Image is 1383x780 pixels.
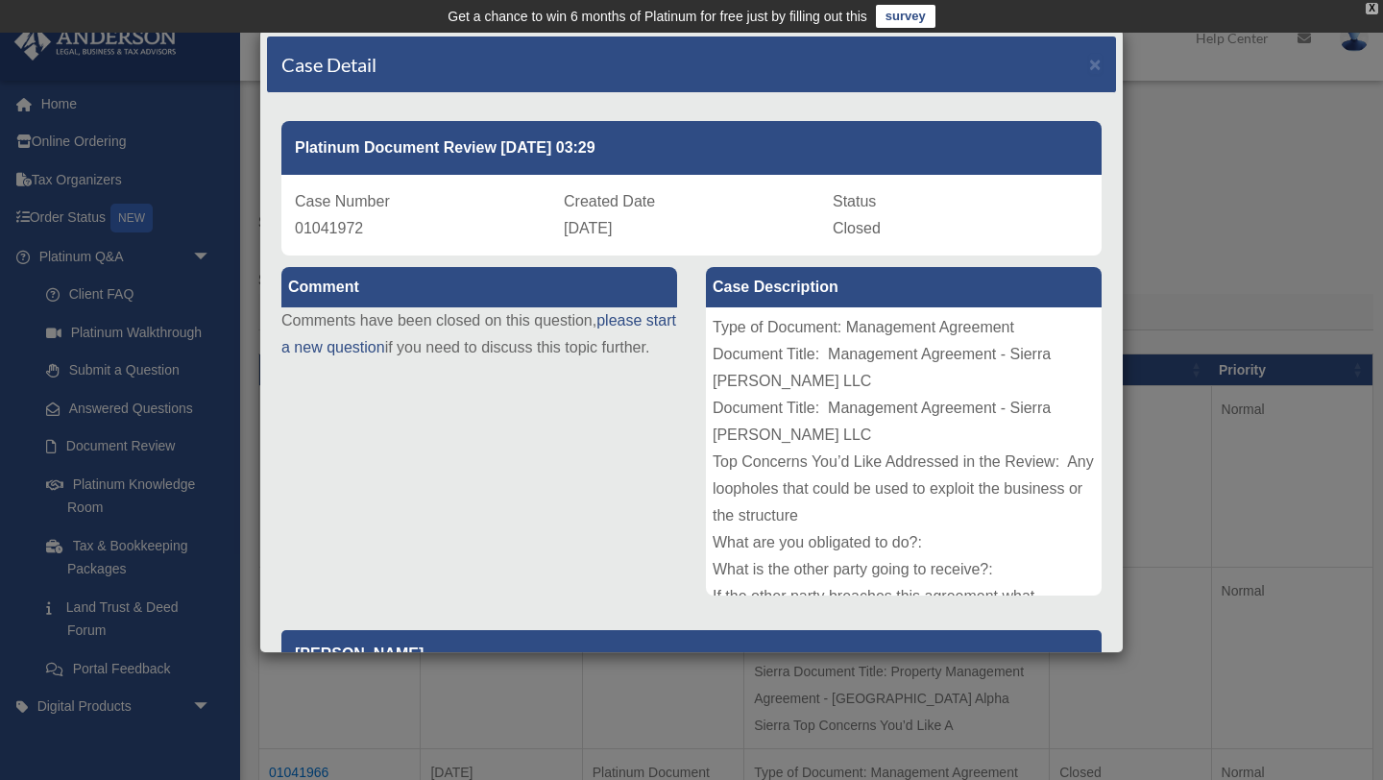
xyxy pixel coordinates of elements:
[564,193,655,209] span: Created Date
[295,220,363,236] span: 01041972
[564,220,612,236] span: [DATE]
[833,193,876,209] span: Status
[295,193,390,209] span: Case Number
[876,5,935,28] a: survey
[706,267,1102,307] label: Case Description
[448,5,867,28] div: Get a chance to win 6 months of Platinum for free just by filling out this
[281,630,1102,677] p: [PERSON_NAME]
[1366,3,1378,14] div: close
[1089,53,1102,75] span: ×
[281,312,676,355] a: please start a new question
[281,121,1102,175] div: Platinum Document Review [DATE] 03:29
[281,307,677,361] p: Comments have been closed on this question, if you need to discuss this topic further.
[833,220,881,236] span: Closed
[706,307,1102,596] div: Type of Document: Management Agreement Document Title: Management Agreement - Sierra [PERSON_NAME...
[1089,54,1102,74] button: Close
[281,267,677,307] label: Comment
[281,51,376,78] h4: Case Detail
